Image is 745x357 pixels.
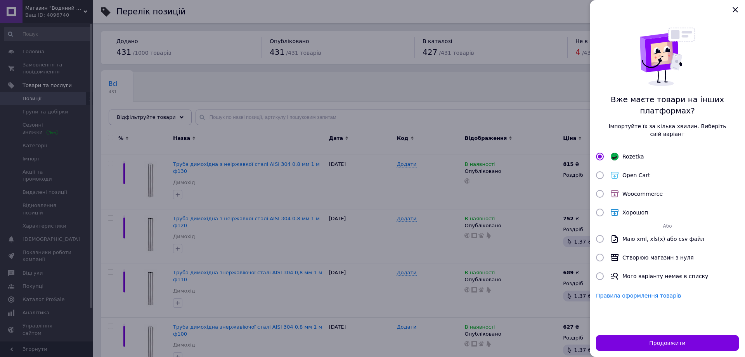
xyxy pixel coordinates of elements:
span: Open Cart [622,172,650,178]
span: Створюю магазин з нуля [622,254,694,261]
span: Woocommerce [622,191,663,197]
span: Rozetka [622,153,644,160]
span: Маю xml, xls(x) або csv файл [622,236,704,242]
span: Або [663,223,672,229]
span: Мого варіанту немає в списку [622,273,708,279]
span: Хорошоп [622,209,648,216]
a: Правила оформлення товарів [596,293,681,299]
button: Продовжити [596,335,739,351]
button: Закрыть [729,3,742,16]
span: Вже маєте товари на інших платформах? [608,94,726,116]
span: Імпортуйте їх за кілька хвилин. Виберіть свій варіант [608,122,726,138]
